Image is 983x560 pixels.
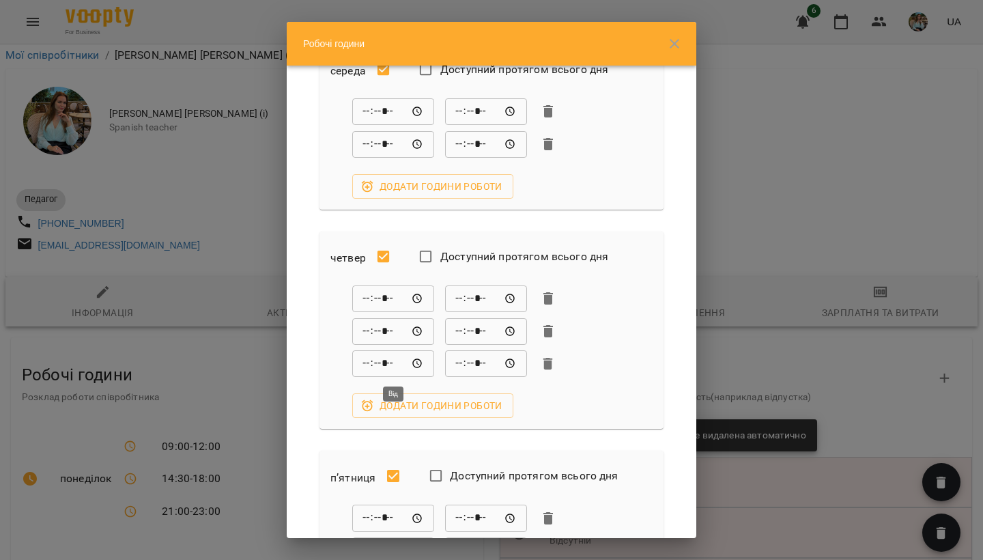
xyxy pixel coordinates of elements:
[445,130,527,158] div: До
[352,130,434,158] div: Від
[363,397,502,414] span: Додати години роботи
[330,61,366,81] h6: середа
[330,468,375,488] h6: п’ятниця
[445,350,527,378] div: До
[352,285,434,312] div: Від
[538,508,558,529] button: Видалити
[352,318,434,345] div: Від
[352,98,434,125] div: Від
[538,288,558,309] button: Видалити
[352,505,434,532] div: Від
[352,393,513,418] button: Додати години роботи
[363,178,502,195] span: Додати години роботи
[445,98,527,125] div: До
[445,505,527,532] div: До
[440,249,608,265] span: Доступний протягом всього дня
[352,174,513,199] button: Додати години роботи
[330,249,366,268] h6: четвер
[538,354,558,374] button: Видалити
[450,468,618,484] span: Доступний протягом всього дня
[287,22,696,66] div: Робочі години
[538,101,558,122] button: Видалити
[440,61,608,78] span: Доступний протягом всього дня
[538,321,558,341] button: Видалити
